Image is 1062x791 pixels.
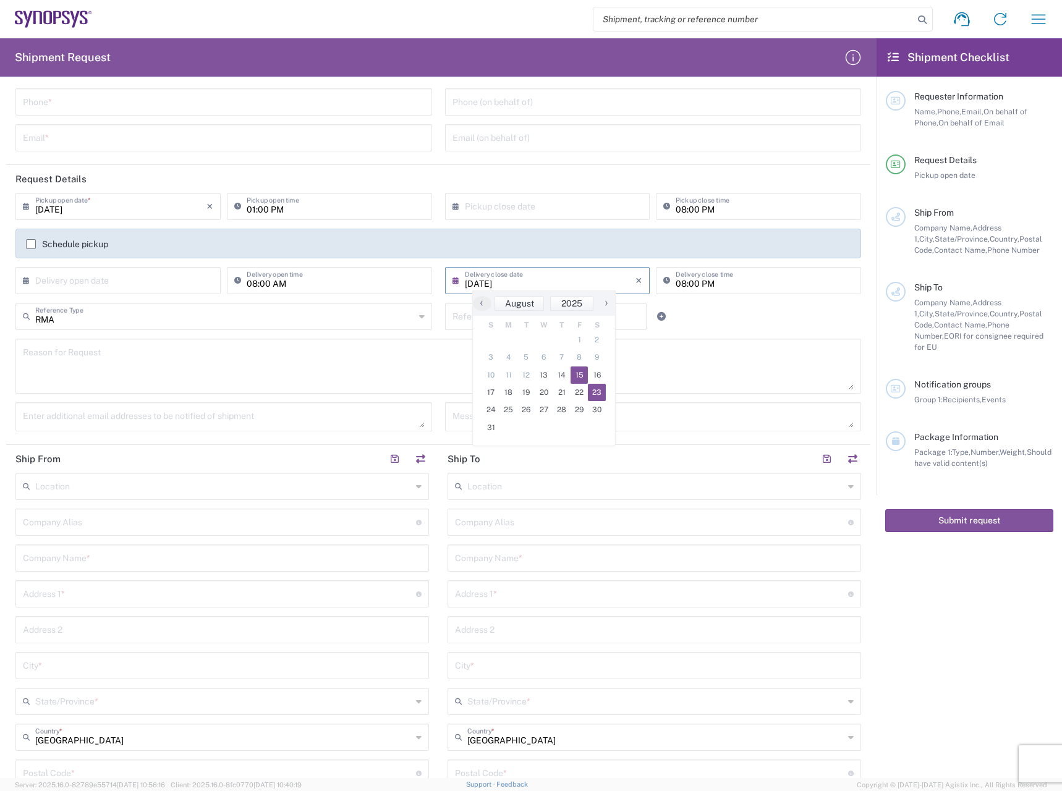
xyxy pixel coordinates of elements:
input: Shipment, tracking or reference number [593,7,914,31]
span: Contact Name, [934,245,987,255]
th: weekday [588,319,606,331]
span: 12 [517,366,535,384]
span: 23 [588,384,606,401]
th: weekday [535,319,553,331]
a: Add Reference [653,308,670,325]
span: 8 [571,349,588,366]
i: × [635,271,642,290]
span: 4 [500,349,518,366]
span: Recipients, [943,395,982,404]
span: 28 [553,401,571,418]
span: 13 [535,366,553,384]
h2: Ship To [448,453,480,465]
span: On behalf of Email [938,118,1005,127]
span: 15 [571,366,588,384]
span: 27 [535,401,553,418]
button: 2025 [550,296,593,311]
span: 16 [588,366,606,384]
th: weekday [482,319,500,331]
span: 11 [500,366,518,384]
span: 17 [482,384,500,401]
span: Type, [952,447,971,457]
th: weekday [500,319,518,331]
span: City, [919,309,935,318]
span: 18 [500,384,518,401]
span: 6 [535,349,553,366]
bs-datepicker-container: calendar [472,290,616,446]
span: 21 [553,384,571,401]
span: Company Name, [914,298,972,307]
span: 31 [482,419,500,436]
button: August [495,296,544,311]
span: Phone, [937,107,961,116]
span: 22 [571,384,588,401]
span: Request Details [914,155,977,165]
span: 2025 [561,298,582,308]
span: Ship From [914,208,954,218]
span: Weight, [1000,447,1027,457]
span: › [597,295,616,310]
th: weekday [571,319,588,331]
span: 20 [535,384,553,401]
span: 10 [482,366,500,384]
span: 9 [588,349,606,366]
span: Email, [961,107,983,116]
span: 3 [482,349,500,366]
span: Contact Name, [934,320,987,329]
span: Requester Information [914,91,1003,101]
span: 1 [571,331,588,349]
span: Name, [914,107,937,116]
span: Country, [990,309,1019,318]
span: Group 1: [914,395,943,404]
span: Server: 2025.16.0-82789e55714 [15,781,165,789]
span: State/Province, [935,234,990,243]
span: Country, [990,234,1019,243]
bs-datepicker-navigation-view: ​ ​ ​ [473,296,615,311]
h2: Request Details [15,173,87,185]
span: 26 [517,401,535,418]
span: Package 1: [914,447,952,457]
span: Client: 2025.16.0-8fc0770 [171,781,302,789]
a: Support [466,780,497,788]
span: Phone Number [987,245,1040,255]
span: Package Information [914,432,998,442]
span: Company Name, [914,223,972,232]
span: Copyright © [DATE]-[DATE] Agistix Inc., All Rights Reserved [857,779,1047,790]
span: Events [982,395,1006,404]
span: 5 [517,349,535,366]
th: weekday [553,319,571,331]
span: 14 [553,366,571,384]
span: [DATE] 10:56:16 [117,781,165,789]
button: › [597,296,615,311]
span: August [505,298,534,308]
button: ‹ [473,296,491,311]
span: Pickup open date [914,171,975,180]
h2: Shipment Request [15,50,111,65]
span: 29 [571,401,588,418]
span: Notification groups [914,379,991,389]
i: × [206,197,213,216]
h2: Shipment Checklist [888,50,1009,65]
span: Ship To [914,282,943,292]
span: [DATE] 10:40:19 [253,781,302,789]
span: 19 [517,384,535,401]
span: State/Province, [935,309,990,318]
h2: Ship From [15,453,61,465]
span: ‹ [472,295,491,310]
span: 2 [588,331,606,349]
span: City, [919,234,935,243]
span: 7 [553,349,571,366]
span: Number, [971,447,1000,457]
span: EORI for consignee required for EU [914,331,1043,352]
label: Schedule pickup [26,239,108,249]
span: 30 [588,401,606,418]
button: Submit request [885,509,1053,532]
span: 25 [500,401,518,418]
a: Feedback [496,780,528,788]
span: 24 [482,401,500,418]
th: weekday [517,319,535,331]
